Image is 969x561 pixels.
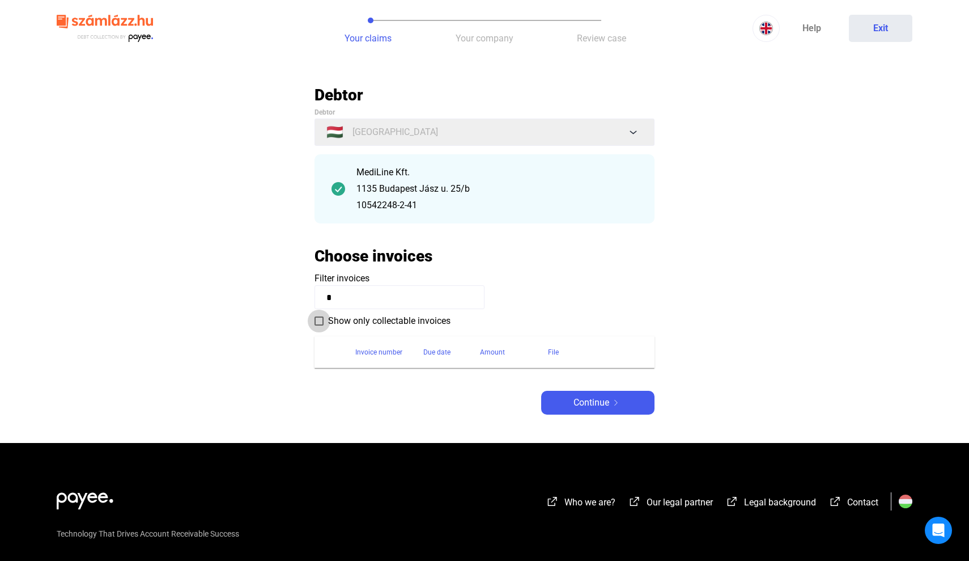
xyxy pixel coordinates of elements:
[423,345,450,359] div: Due date
[847,497,878,508] span: Contact
[548,345,641,359] div: File
[759,22,773,35] img: EN
[744,497,816,508] span: Legal background
[647,497,713,508] span: Our legal partner
[57,486,113,509] img: white-payee-white-dot.svg
[828,499,878,509] a: external-link-whiteContact
[548,345,559,359] div: File
[352,125,438,139] span: [GEOGRAPHIC_DATA]
[356,199,637,212] div: 10542248-2-41
[57,10,153,47] img: szamlazzhu-logo
[314,246,432,266] h2: Choose invoices
[725,496,739,507] img: external-link-white
[546,499,615,509] a: external-link-whiteWho we are?
[328,314,450,328] span: Show only collectable invoices
[849,15,912,42] button: Exit
[753,15,780,42] button: EN
[314,273,369,284] span: Filter invoices
[456,33,513,44] span: Your company
[925,517,952,544] div: Open Intercom Messenger
[314,85,654,105] h2: Debtor
[356,182,637,196] div: 1135 Budapest Jász u. 25/b
[725,499,816,509] a: external-link-whiteLegal background
[780,15,843,42] a: Help
[356,166,637,179] div: MediLine Kft.
[480,345,505,359] div: Amount
[899,495,912,508] img: HU.svg
[345,33,392,44] span: Your claims
[480,345,548,359] div: Amount
[541,391,654,415] button: Continuearrow-right-white
[326,125,343,139] span: 🇭🇺
[355,345,402,359] div: Invoice number
[331,182,345,196] img: checkmark-darker-green-circle
[828,496,842,507] img: external-link-white
[564,497,615,508] span: Who we are?
[546,496,559,507] img: external-link-white
[573,396,609,410] span: Continue
[423,345,480,359] div: Due date
[628,496,641,507] img: external-link-white
[314,119,654,146] button: 🇭🇺[GEOGRAPHIC_DATA]
[628,499,713,509] a: external-link-whiteOur legal partner
[314,108,335,116] span: Debtor
[355,345,423,359] div: Invoice number
[577,33,626,44] span: Review case
[609,400,623,406] img: arrow-right-white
